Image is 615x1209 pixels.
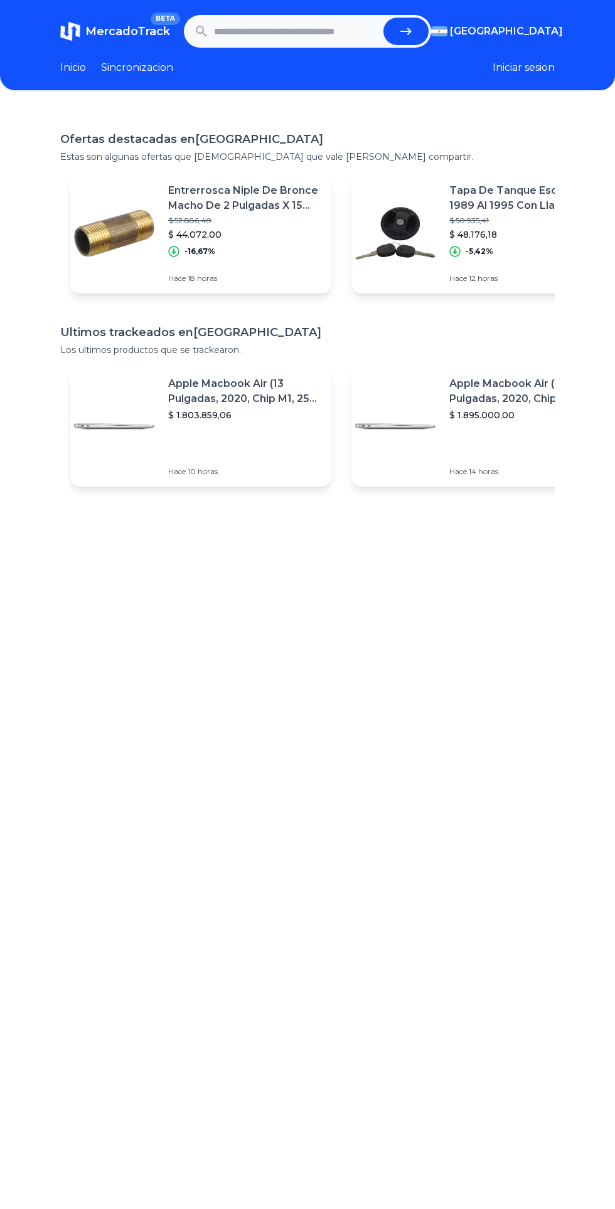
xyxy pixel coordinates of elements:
[449,409,602,421] p: $ 1.895.000,00
[60,150,555,163] p: Estas son algunas ofertas que [DEMOGRAPHIC_DATA] que vale [PERSON_NAME] compartir.
[70,173,331,293] a: Featured imageEntrerrosca Niple De Bronce Macho De 2 Pulgadas X 15 Cm Agua$ 52.886,40$ 44.072,00-...
[70,366,331,487] a: Featured imageApple Macbook Air (13 Pulgadas, 2020, Chip M1, 256 Gb De Ssd, 8 Gb De Ram) - Plata$...
[151,13,180,25] span: BETA
[449,467,602,477] p: Hace 14 horas
[168,228,321,241] p: $ 44.072,00
[60,130,555,148] h1: Ofertas destacadas en [GEOGRAPHIC_DATA]
[450,24,563,39] span: [GEOGRAPHIC_DATA]
[60,344,555,356] p: Los ultimos productos que se trackearon.
[60,21,80,41] img: MercadoTrack
[351,173,612,293] a: Featured imageTapa De Tanque Escort Mk4 1989 Al 1995 Con Llave$ 50.935,41$ 48.176,18-5,42%Hace 12...
[168,183,321,213] p: Entrerrosca Niple De Bronce Macho De 2 Pulgadas X 15 Cm Agua
[168,376,321,406] p: Apple Macbook Air (13 Pulgadas, 2020, Chip M1, 256 Gb De Ssd, 8 Gb De Ram) - Plata
[60,60,86,75] a: Inicio
[449,183,602,213] p: Tapa De Tanque Escort Mk4 1989 Al 1995 Con Llave
[449,228,602,241] p: $ 48.176,18
[351,189,439,277] img: Featured image
[449,273,602,283] p: Hace 12 horas
[70,189,158,277] img: Featured image
[431,24,555,39] button: [GEOGRAPHIC_DATA]
[168,467,321,477] p: Hace 10 horas
[168,273,321,283] p: Hace 18 horas
[449,376,602,406] p: Apple Macbook Air (13 Pulgadas, 2020, Chip M1, 256 Gb De Ssd, 8 Gb De Ram) - Plata
[184,246,215,256] p: -16,67%
[466,246,493,256] p: -5,42%
[431,26,447,36] img: Argentina
[168,216,321,226] p: $ 52.886,40
[351,383,439,470] img: Featured image
[60,324,555,341] h1: Ultimos trackeados en [GEOGRAPHIC_DATA]
[449,216,602,226] p: $ 50.935,41
[168,409,321,421] p: $ 1.803.859,06
[101,60,173,75] a: Sincronizacion
[351,366,612,487] a: Featured imageApple Macbook Air (13 Pulgadas, 2020, Chip M1, 256 Gb De Ssd, 8 Gb De Ram) - Plata$...
[493,60,555,75] button: Iniciar sesion
[85,24,170,38] span: MercadoTrack
[60,21,170,41] a: MercadoTrackBETA
[70,383,158,470] img: Featured image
